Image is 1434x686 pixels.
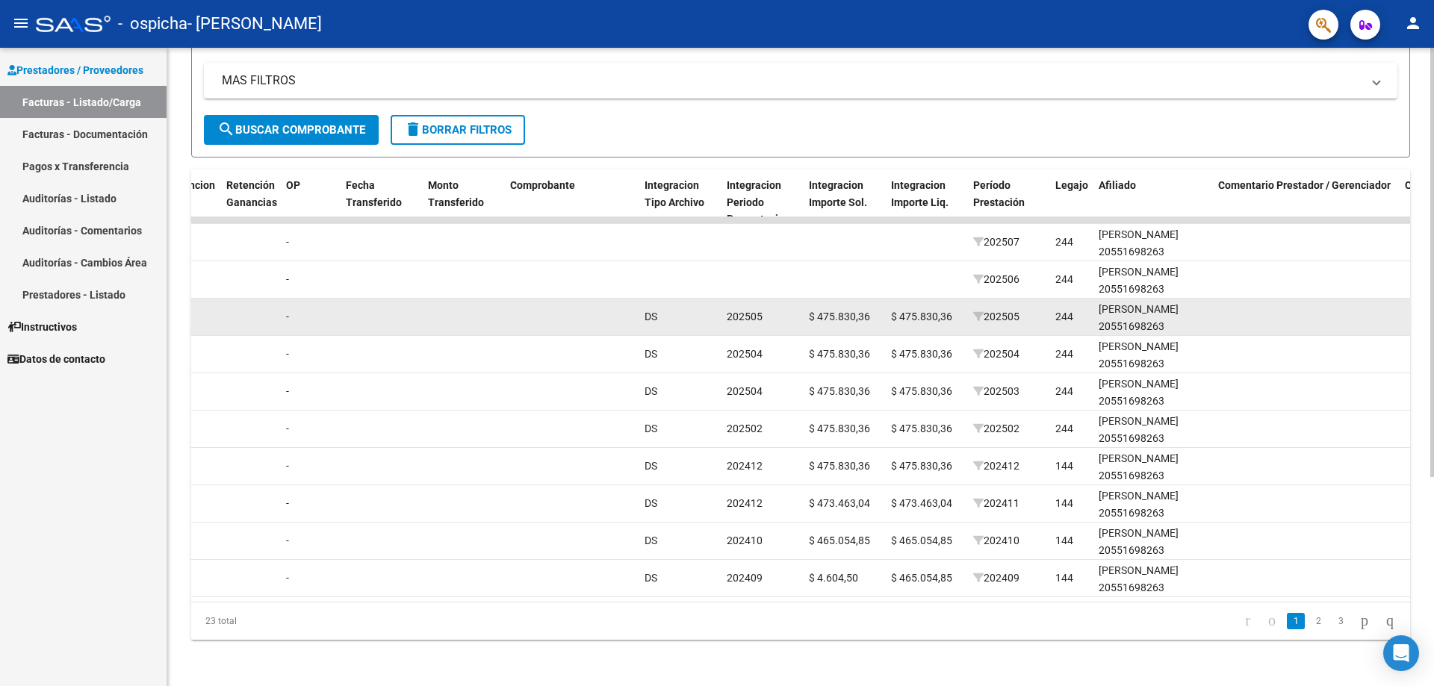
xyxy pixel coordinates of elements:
[286,179,300,191] span: OP
[1354,613,1375,629] a: go to next page
[891,572,952,584] span: $ 465.054,85
[1099,226,1206,261] div: [PERSON_NAME] 20551698263
[1055,271,1073,288] div: 244
[891,311,952,322] span: $ 475.830,36
[404,120,422,138] mat-icon: delete
[7,319,77,335] span: Instructivos
[727,385,763,397] span: 202504
[973,273,1019,285] span: 202506
[1309,613,1327,629] a: 2
[727,422,763,434] span: 202502
[891,460,952,472] span: $ 475.830,36
[1099,525,1206,559] div: [PERSON_NAME] 20551698263
[645,572,657,584] span: DS
[727,497,763,509] span: 202412
[286,348,289,360] span: -
[7,62,143,78] span: Prestadores / Proveedores
[645,311,657,322] span: DS
[973,497,1019,509] span: 202411
[973,422,1019,434] span: 202502
[422,169,504,235] datatable-header-cell: Monto Transferido
[1099,450,1206,484] div: [PERSON_NAME] 20551698263
[217,123,365,137] span: Buscar Comprobante
[1049,169,1093,235] datatable-header-cell: Legajo
[286,236,289,248] span: -
[1055,495,1073,512] div: 144
[286,385,289,397] span: -
[809,385,870,397] span: $ 475.830,36
[286,422,289,434] span: -
[973,311,1019,322] span: 202505
[639,169,721,235] datatable-header-cell: Integracion Tipo Archivo
[645,534,657,546] span: DS
[7,351,105,367] span: Datos de contacto
[1285,608,1307,634] li: page 1
[191,602,432,640] div: 23 total
[217,120,235,138] mat-icon: search
[1099,179,1136,191] span: Afiliado
[891,497,952,509] span: $ 473.463,04
[1099,301,1206,335] div: [PERSON_NAME] 20551698263
[1055,420,1073,437] div: 244
[1287,613,1305,629] a: 1
[286,273,289,285] span: -
[645,179,704,208] span: Integracion Tipo Archivo
[286,460,289,472] span: -
[803,169,885,235] datatable-header-cell: Integracion Importe Sol.
[510,179,575,191] span: Comprobante
[891,534,952,546] span: $ 465.054,85
[973,236,1019,248] span: 202507
[645,422,657,434] span: DS
[204,63,1397,99] mat-expansion-panel-header: MAS FILTROS
[645,348,657,360] span: DS
[809,179,867,208] span: Integracion Importe Sol.
[809,497,870,509] span: $ 473.463,04
[1238,613,1257,629] a: go to first page
[226,179,277,208] span: Retención Ganancias
[1099,375,1206,410] div: [PERSON_NAME] 20551698263
[727,348,763,360] span: 202504
[727,311,763,322] span: 202505
[809,572,858,584] span: $ 4.604,50
[891,179,949,208] span: Integracion Importe Liq.
[973,179,1025,208] span: Período Prestación
[1099,487,1206,522] div: [PERSON_NAME] 20551698263
[187,7,322,40] span: - [PERSON_NAME]
[222,72,1362,89] mat-panel-title: MAS FILTROS
[1093,169,1212,235] datatable-header-cell: Afiliado
[428,179,484,208] span: Monto Transferido
[1055,570,1073,587] div: 144
[286,311,289,322] span: -
[204,115,379,145] button: Buscar Comprobante
[809,422,870,434] span: $ 475.830,36
[1212,169,1399,235] datatable-header-cell: Comentario Prestador / Gerenciador
[809,460,870,472] span: $ 475.830,36
[1404,14,1422,32] mat-icon: person
[12,14,30,32] mat-icon: menu
[973,460,1019,472] span: 202412
[727,534,763,546] span: 202410
[809,311,870,322] span: $ 475.830,36
[1055,383,1073,400] div: 244
[286,534,289,546] span: -
[1055,532,1073,549] div: 144
[391,115,525,145] button: Borrar Filtros
[1261,613,1282,629] a: go to previous page
[809,534,870,546] span: $ 465.054,85
[340,169,422,235] datatable-header-cell: Fecha Transferido
[1099,338,1206,372] div: [PERSON_NAME] 20551698263
[967,169,1049,235] datatable-header-cell: Período Prestación
[1055,234,1073,251] div: 244
[891,422,952,434] span: $ 475.830,36
[973,534,1019,546] span: 202410
[1099,562,1206,596] div: [PERSON_NAME] 20551698263
[1099,413,1206,447] div: [PERSON_NAME] 20551698263
[1379,613,1400,629] a: go to last page
[885,169,967,235] datatable-header-cell: Integracion Importe Liq.
[891,385,952,397] span: $ 475.830,36
[973,348,1019,360] span: 202504
[280,169,340,235] datatable-header-cell: OP
[286,497,289,509] span: -
[645,385,657,397] span: DS
[286,572,289,584] span: -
